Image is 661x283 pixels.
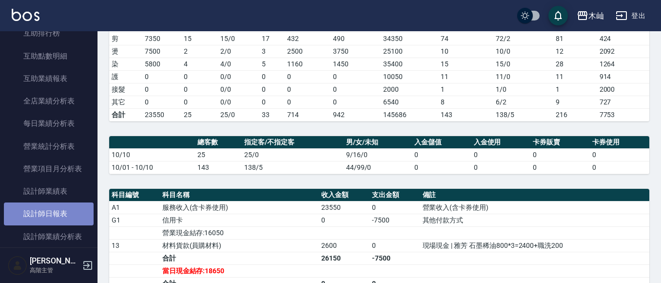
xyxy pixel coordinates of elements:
[330,83,381,96] td: 0
[285,108,330,121] td: 714
[109,96,142,108] td: 其它
[330,32,381,45] td: 490
[142,70,181,83] td: 0
[181,108,218,121] td: 25
[588,10,604,22] div: 木屾
[109,32,142,45] td: 剪
[142,58,181,70] td: 5800
[218,83,259,96] td: 0 / 0
[160,252,319,264] td: 合計
[259,58,285,70] td: 5
[369,201,420,214] td: 0
[553,45,597,58] td: 12
[493,108,553,121] td: 138/5
[590,148,649,161] td: 0
[12,9,39,21] img: Logo
[319,252,369,264] td: 26150
[242,161,343,174] td: 138/5
[369,214,420,226] td: -7500
[285,70,330,83] td: 0
[319,239,369,252] td: 2600
[285,58,330,70] td: 1160
[4,135,94,158] a: 營業統計分析表
[590,161,649,174] td: 0
[218,108,259,121] td: 25/0
[493,96,553,108] td: 6 / 2
[109,161,195,174] td: 10/01 - 10/10
[553,83,597,96] td: 1
[259,32,285,45] td: 17
[438,83,494,96] td: 1
[30,256,79,266] h5: [PERSON_NAME]
[181,83,218,96] td: 0
[369,252,420,264] td: -7500
[181,45,218,58] td: 2
[438,58,494,70] td: 15
[285,45,330,58] td: 2500
[195,161,242,174] td: 143
[553,108,597,121] td: 216
[471,148,531,161] td: 0
[4,225,94,248] a: 設計師業績分析表
[381,108,438,121] td: 145686
[242,148,343,161] td: 25/0
[381,45,438,58] td: 25100
[438,96,494,108] td: 8
[330,96,381,108] td: 0
[412,148,471,161] td: 0
[590,136,649,149] th: 卡券使用
[181,96,218,108] td: 0
[530,161,590,174] td: 0
[8,256,27,275] img: Person
[330,108,381,121] td: 942
[381,70,438,83] td: 10050
[142,96,181,108] td: 0
[4,158,94,180] a: 營業項目月分析表
[160,201,319,214] td: 服務收入(含卡券使用)
[142,83,181,96] td: 0
[493,32,553,45] td: 72 / 2
[530,148,590,161] td: 0
[285,96,330,108] td: 0
[259,96,285,108] td: 0
[242,136,343,149] th: 指定客/不指定客
[420,201,649,214] td: 營業收入(含卡券使用)
[381,58,438,70] td: 35400
[330,58,381,70] td: 1450
[493,83,553,96] td: 1 / 0
[553,96,597,108] td: 9
[142,108,181,121] td: 23550
[160,226,319,239] td: 營業現金結存:16050
[438,32,494,45] td: 74
[259,70,285,83] td: 0
[369,189,420,202] th: 支出金額
[344,161,412,174] td: 44/99/0
[319,201,369,214] td: 23550
[109,148,195,161] td: 10/10
[109,239,160,252] td: 13
[195,136,242,149] th: 總客數
[420,239,649,252] td: 現場現金 | 雅芳 石墨稀油800*3=2400+職洗200
[285,83,330,96] td: 0
[4,112,94,135] a: 每日業績分析表
[319,189,369,202] th: 收入金額
[142,45,181,58] td: 7500
[109,45,142,58] td: 燙
[285,32,330,45] td: 432
[195,148,242,161] td: 25
[381,83,438,96] td: 2000
[218,32,259,45] td: 15 / 0
[259,108,285,121] td: 33
[344,136,412,149] th: 男/女/未知
[160,189,319,202] th: 科目名稱
[109,214,160,226] td: G1
[4,90,94,112] a: 全店業績分析表
[30,266,79,275] p: 高階主管
[218,96,259,108] td: 0 / 0
[160,214,319,226] td: 信用卡
[412,161,471,174] td: 0
[4,22,94,44] a: 互助排行榜
[573,6,608,26] button: 木屾
[319,214,369,226] td: 0
[109,70,142,83] td: 護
